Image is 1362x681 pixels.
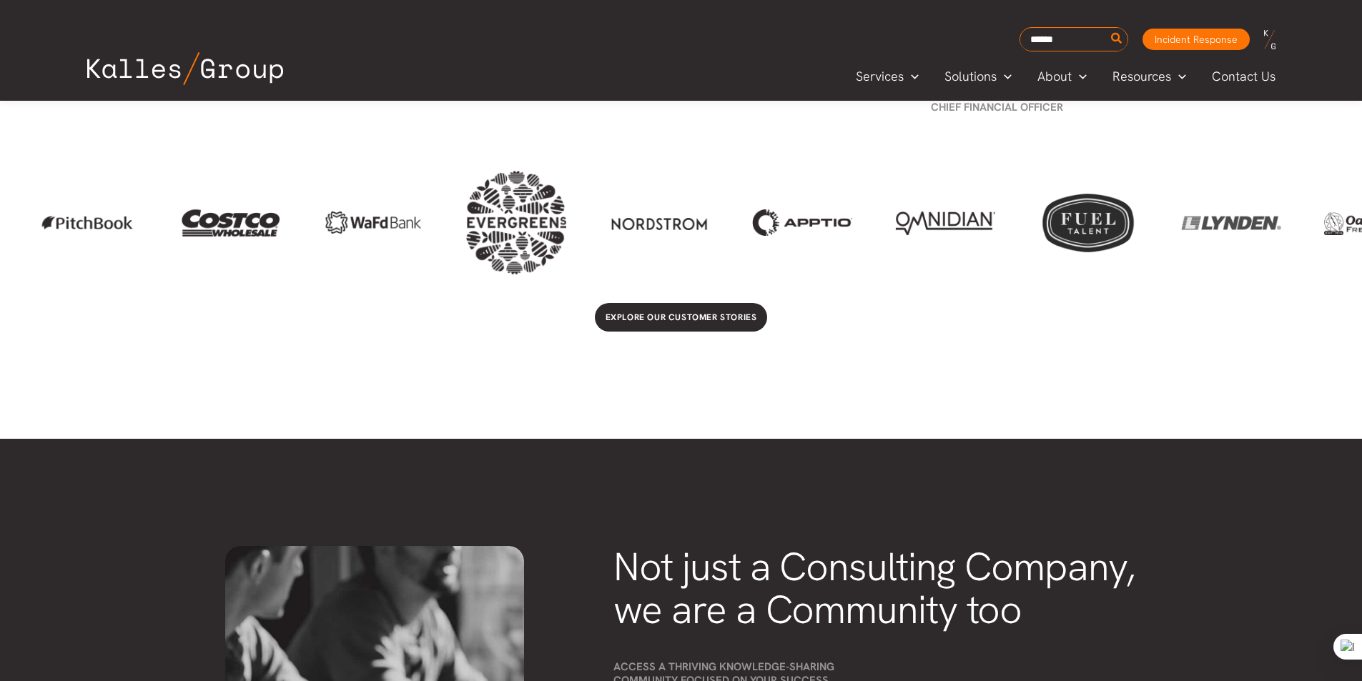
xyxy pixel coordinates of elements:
[997,66,1012,87] span: Menu Toggle
[843,66,932,87] a: ServicesMenu Toggle
[1171,66,1186,87] span: Menu Toggle
[1143,29,1250,50] a: Incident Response
[856,66,904,87] span: Services
[1108,28,1126,51] button: Search
[613,541,1134,635] span: Not just a Consulting Company, we are a Community too
[1212,66,1275,87] span: Contact Us
[595,303,768,332] a: Explore our customer stories
[606,312,757,323] span: Explore our customer stories
[1037,66,1072,87] span: About
[944,66,997,87] span: Solutions
[1199,66,1290,87] a: Contact Us
[87,52,283,85] img: Kalles Group
[1072,66,1087,87] span: Menu Toggle
[1025,66,1100,87] a: AboutMenu Toggle
[1100,66,1199,87] a: ResourcesMenu Toggle
[904,66,919,87] span: Menu Toggle
[1112,66,1171,87] span: Resources
[843,64,1289,88] nav: Primary Site Navigation
[932,66,1025,87] a: SolutionsMenu Toggle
